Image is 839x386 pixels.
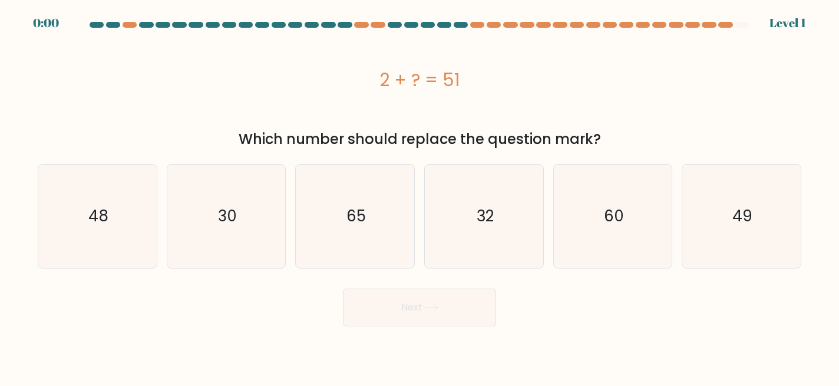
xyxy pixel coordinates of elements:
[45,129,794,150] div: Which number should replace the question mark?
[38,67,801,93] div: 2 + ? = 51
[477,205,494,227] text: 32
[218,205,237,227] text: 30
[732,205,752,227] text: 49
[33,14,59,32] div: 0:00
[346,205,366,227] text: 65
[769,14,806,32] div: Level 1
[604,205,624,227] text: 60
[88,205,108,227] text: 48
[343,289,496,326] button: Next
